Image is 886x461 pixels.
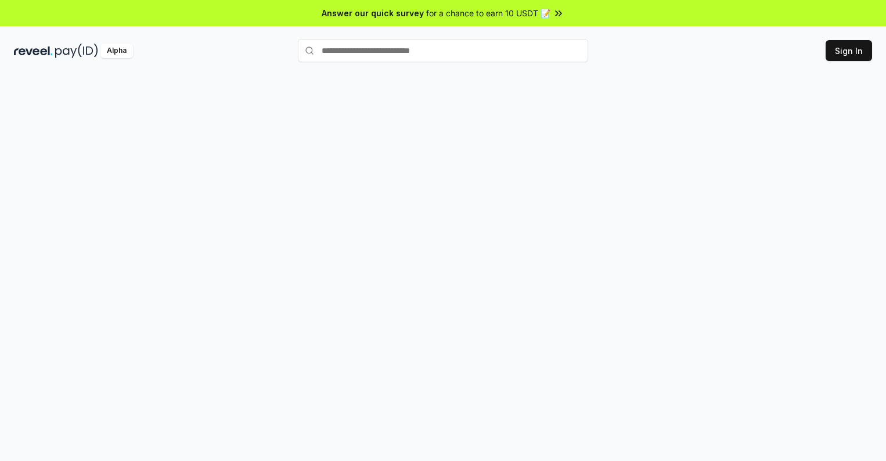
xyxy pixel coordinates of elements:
[14,44,53,58] img: reveel_dark
[426,7,550,19] span: for a chance to earn 10 USDT 📝
[100,44,133,58] div: Alpha
[55,44,98,58] img: pay_id
[322,7,424,19] span: Answer our quick survey
[826,40,872,61] button: Sign In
